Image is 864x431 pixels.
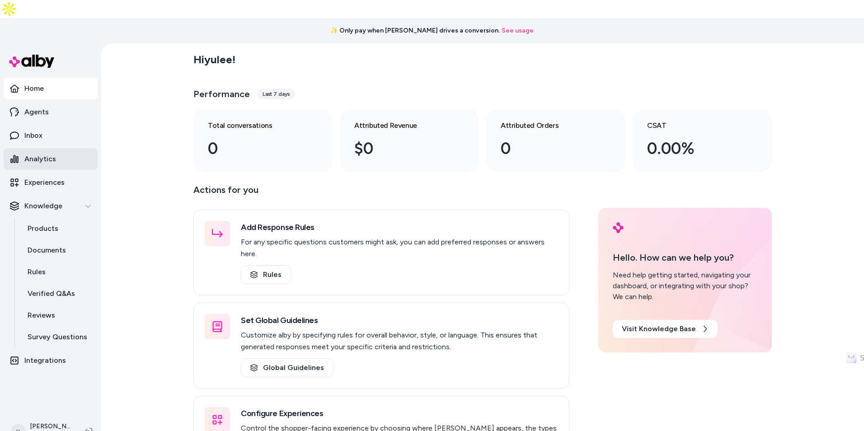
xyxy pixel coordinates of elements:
[24,154,56,164] p: Analytics
[613,320,718,338] a: Visit Knowledge Base
[24,83,44,94] p: Home
[340,109,479,172] a: Attributed Revenue $0
[193,53,235,66] h2: Hi yulee !
[24,107,49,117] p: Agents
[241,265,291,284] a: Rules
[241,407,558,420] h3: Configure Experiences
[208,136,304,161] div: 0
[241,329,558,353] p: Customize alby by specifying rules for overall behavior, style, or language. This ensures that ge...
[4,148,98,170] a: Analytics
[30,422,70,431] p: [PERSON_NAME]
[28,223,58,234] p: Products
[241,314,558,327] h3: Set Global Guidelines
[9,55,54,68] img: alby Logo
[647,136,743,161] div: 0.00%
[28,267,46,277] p: Rules
[354,136,450,161] div: $0
[486,109,625,172] a: Attributed Orders 0
[28,288,75,299] p: Verified Q&As
[19,326,98,348] a: Survey Questions
[19,305,98,326] a: Reviews
[4,125,98,146] a: Inbox
[4,78,98,99] a: Home
[354,120,450,131] h3: Attributed Revenue
[241,221,558,234] h3: Add Response Rules
[502,26,534,35] a: See usage
[208,120,304,131] h3: Total conversations
[501,120,596,131] h3: Attributed Orders
[241,358,333,377] a: Global Guidelines
[647,120,743,131] h3: CSAT
[4,101,98,123] a: Agents
[193,183,569,204] p: Actions for you
[4,195,98,217] button: Knowledge
[4,172,98,193] a: Experiences
[19,261,98,283] a: Rules
[241,236,558,260] p: For any specific questions customers might ask, you can add preferred responses or answers here.
[28,332,87,342] p: Survey Questions
[257,89,295,99] div: Last 7 days
[24,201,62,211] p: Knowledge
[28,245,66,256] p: Documents
[633,109,772,172] a: CSAT 0.00%
[4,350,98,371] a: Integrations
[613,251,757,264] p: Hello. How can we help you?
[613,270,757,302] div: Need help getting started, navigating your dashboard, or integrating with your shop? We can help.
[501,136,596,161] div: 0
[19,283,98,305] a: Verified Q&As
[613,222,624,233] img: alby Logo
[24,177,65,188] p: Experiences
[24,130,42,141] p: Inbox
[193,109,333,172] a: Total conversations 0
[24,355,66,366] p: Integrations
[330,26,500,35] span: ✨ Only pay when [PERSON_NAME] drives a conversion.
[19,239,98,261] a: Documents
[19,218,98,239] a: Products
[193,88,250,100] h3: Performance
[28,310,55,321] p: Reviews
